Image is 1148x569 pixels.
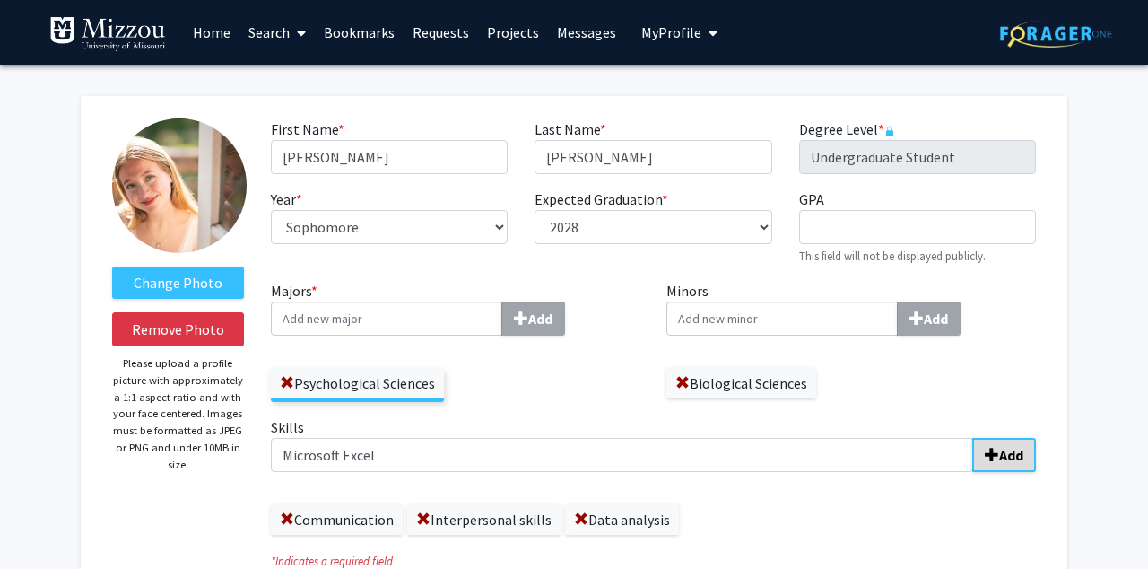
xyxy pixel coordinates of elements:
label: Data analysis [565,504,679,535]
label: Psychological Sciences [271,368,444,398]
label: Majors [271,280,640,336]
iframe: Chat [13,488,76,556]
img: Profile Picture [112,118,247,253]
input: SkillsAdd [271,438,973,472]
label: Interpersonal skills [407,504,561,535]
p: Please upload a profile picture with approximately a 1:1 aspect ratio and with your face centered... [112,355,244,473]
b: Add [924,310,948,328]
b: Add [528,310,552,328]
button: Minors [897,302,961,336]
label: Expected Graduation [535,188,668,210]
b: Add [999,446,1023,464]
a: Bookmarks [315,1,404,64]
label: Year [271,188,302,210]
label: Minors [666,280,1036,336]
img: ForagerOne Logo [1000,20,1112,48]
a: Projects [478,1,548,64]
label: GPA [799,188,824,210]
svg: This information is provided and automatically updated by University of Missouri and is not edita... [884,126,895,136]
button: Skills [972,438,1036,472]
label: ChangeProfile Picture [112,267,244,299]
label: Skills [271,416,1036,472]
a: Requests [404,1,478,64]
label: Degree Level [799,118,895,140]
a: Home [184,1,239,64]
label: Last Name [535,118,606,140]
img: University of Missouri Logo [49,16,166,52]
a: Search [239,1,315,64]
label: First Name [271,118,344,140]
span: My Profile [641,23,701,41]
button: Remove Photo [112,312,244,346]
button: Majors* [501,302,565,336]
small: This field will not be displayed publicly. [799,249,986,263]
a: Messages [548,1,625,64]
label: Communication [271,504,403,535]
input: MinorsAdd [666,302,898,336]
input: Majors*Add [271,302,502,336]
label: Biological Sciences [666,368,816,398]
